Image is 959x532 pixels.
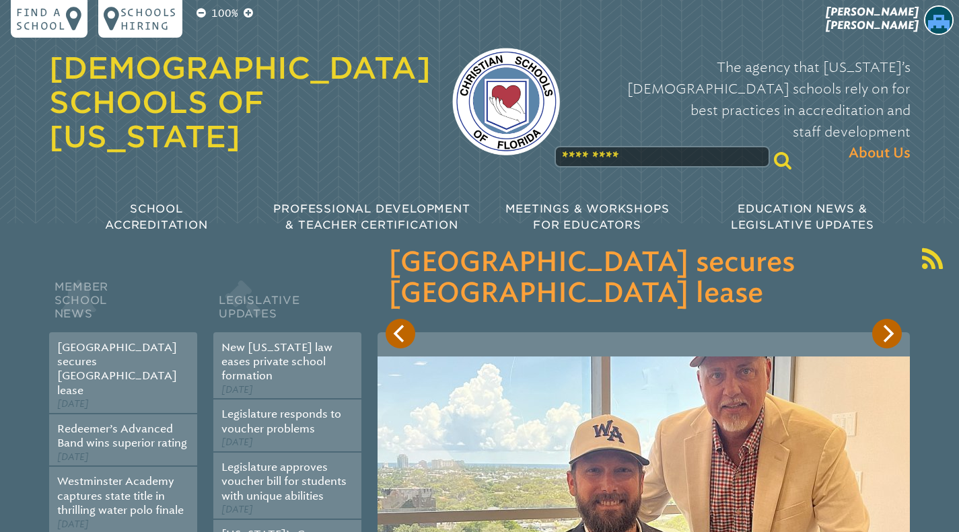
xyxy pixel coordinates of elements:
a: [GEOGRAPHIC_DATA] secures [GEOGRAPHIC_DATA] lease [57,341,177,397]
p: The agency that [US_STATE]’s [DEMOGRAPHIC_DATA] schools rely on for best practices in accreditati... [581,56,911,164]
span: [DATE] [221,504,253,515]
p: Schools Hiring [120,5,177,32]
a: Legislature approves voucher bill for students with unique abilities [221,461,347,502]
p: Find a school [16,5,66,32]
h2: Legislative Updates [213,277,361,332]
span: Professional Development & Teacher Certification [273,202,470,231]
h3: [GEOGRAPHIC_DATA] secures [GEOGRAPHIC_DATA] lease [388,248,899,309]
button: Previous [386,319,415,348]
span: [DATE] [57,519,89,530]
h2: Member School News [49,277,197,332]
span: [DATE] [221,436,253,448]
span: School Accreditation [105,202,207,231]
img: csf-logo-web-colors.png [452,48,560,155]
span: [DATE] [57,451,89,463]
span: [PERSON_NAME] [PERSON_NAME] [826,5,919,32]
img: 49a54f7e02998ca6e2af28b0999cb579 [924,5,954,35]
span: [DATE] [57,398,89,410]
a: New [US_STATE] law eases private school formation [221,341,332,383]
a: Westminster Academy captures state title in thrilling water polo finale [57,475,184,517]
span: About Us [849,143,911,164]
span: Meetings & Workshops for Educators [505,202,670,231]
span: [DATE] [221,384,253,395]
button: Next [872,319,902,348]
p: 100% [209,5,241,22]
a: Redeemer’s Advanced Band wins superior rating [57,422,187,449]
a: [DEMOGRAPHIC_DATA] Schools of [US_STATE] [49,50,431,154]
a: Legislature responds to voucher problems [221,408,341,434]
span: Education News & Legislative Updates [731,202,874,231]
